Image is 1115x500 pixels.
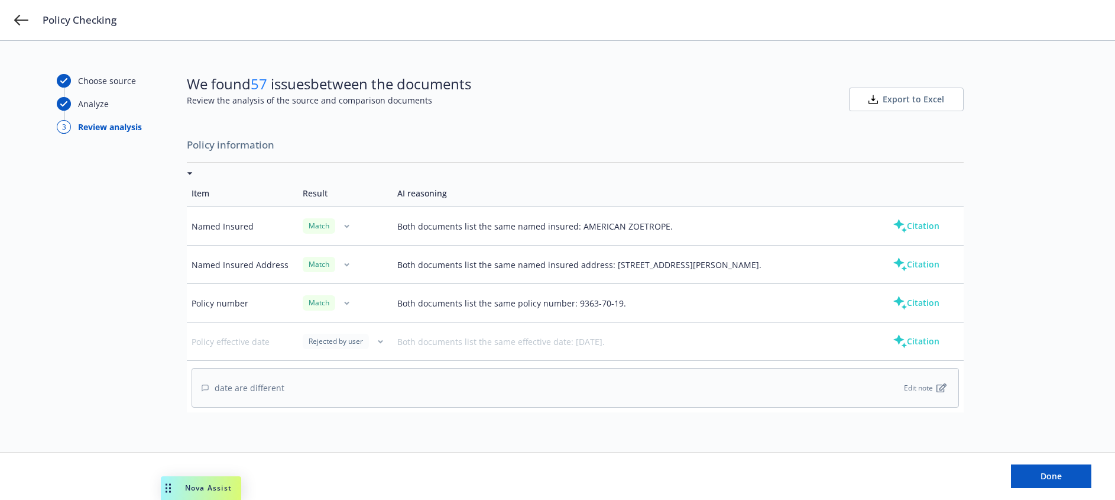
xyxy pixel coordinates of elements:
[902,380,949,395] button: Edit note
[187,180,298,207] td: Item
[1011,464,1091,488] button: Done
[185,483,232,493] span: Nova Assist
[57,120,71,134] div: 3
[161,476,241,500] button: Nova Assist
[187,322,298,361] td: Policy effective date
[849,88,964,111] button: Export to Excel
[874,330,958,353] button: Citation
[202,382,284,394] div: date are different
[393,284,869,322] td: Both documents list the same policy number: 9363-70-19.
[393,207,869,246] td: Both documents list the same named insured: AMERICAN ZOETROPE.
[187,94,471,107] span: Review the analysis of the source and comparison documents
[78,98,109,110] div: Analyze
[187,133,964,157] span: Policy information
[187,74,471,94] span: We found issues between the documents
[874,253,958,276] button: Citation
[303,295,335,310] div: Match
[393,246,869,284] td: Both documents list the same named insured address: [STREET_ADDRESS][PERSON_NAME].
[393,322,869,361] td: Both documents list the same effective date: [DATE].
[1041,470,1062,482] span: Done
[78,121,142,133] div: Review analysis
[393,180,869,207] td: AI reasoning
[187,284,298,322] td: Policy number
[298,180,393,207] td: Result
[303,218,335,233] div: Match
[874,291,958,315] button: Citation
[251,74,267,93] span: 57
[303,257,335,272] div: Match
[187,207,298,246] td: Named Insured
[78,75,136,87] div: Choose source
[187,246,298,284] td: Named Insured Address
[161,476,176,500] div: Drag to move
[303,334,369,349] div: Rejected by user
[874,214,958,238] button: Citation
[883,93,944,105] span: Export to Excel
[43,13,116,27] span: Policy Checking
